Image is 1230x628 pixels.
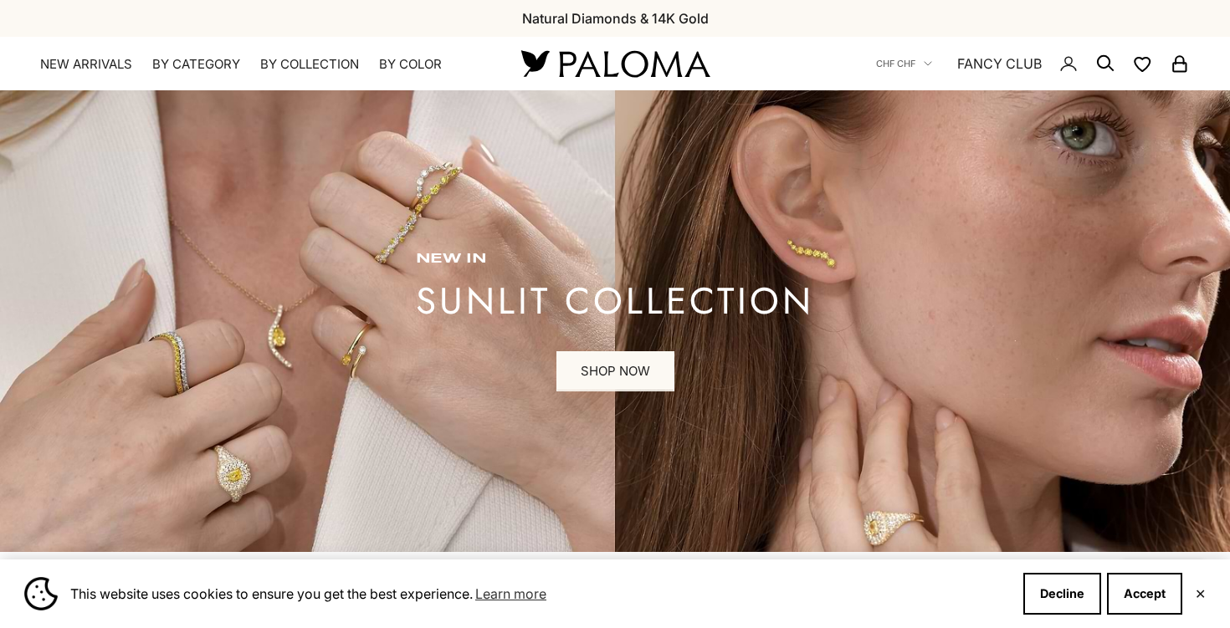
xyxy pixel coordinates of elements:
[40,56,481,73] nav: Primary navigation
[473,581,549,606] a: Learn more
[152,56,240,73] summary: By Category
[70,581,1010,606] span: This website uses cookies to ensure you get the best experience.
[556,351,674,391] a: SHOP NOW
[260,56,359,73] summary: By Collection
[379,56,442,73] summary: By Color
[1195,589,1206,599] button: Close
[522,8,709,29] p: Natural Diamonds & 14K Gold
[876,37,1190,90] nav: Secondary navigation
[876,56,932,71] button: CHF CHF
[40,56,132,73] a: NEW ARRIVALS
[957,53,1042,74] a: FANCY CLUB
[416,251,814,268] p: new in
[24,577,58,610] img: Cookie banner
[416,284,814,318] p: sunlit collection
[876,56,915,71] span: CHF CHF
[1023,573,1101,615] button: Decline
[1107,573,1182,615] button: Accept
